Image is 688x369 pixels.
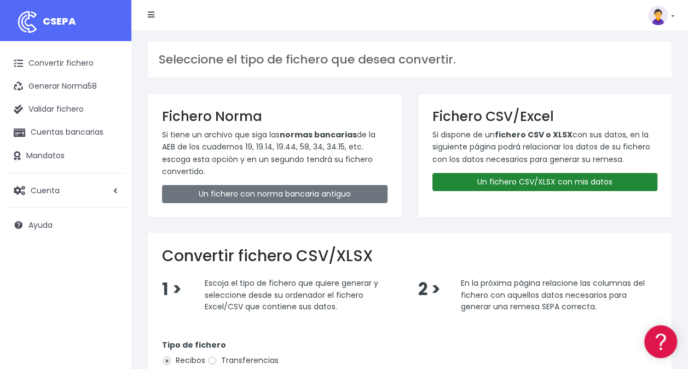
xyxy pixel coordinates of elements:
p: Si tiene un archivo que siga las de la AEB de los cuadernos 19, 19.14, 19.44, 58, 34, 34.15, etc.... [162,129,388,178]
label: Transferencias [207,355,279,366]
h2: Convertir fichero CSV/XLSX [162,247,657,266]
span: En la próxima página relacione las columnas del fichero con aquellos datos necesarios para genera... [460,278,644,312]
a: Mandatos [5,145,126,168]
a: Generar Norma58 [5,75,126,98]
span: CSEPA [43,14,76,28]
h3: Fichero Norma [162,108,388,124]
a: Un fichero con norma bancaria antiguo [162,185,388,203]
span: Ayuda [28,220,53,230]
p: Si dispone de un con sus datos, en la siguiente página podrá relacionar los datos de su fichero c... [432,129,658,165]
img: logo [14,8,41,36]
strong: normas bancarias [280,129,357,140]
span: 2 > [418,278,440,301]
a: Validar fichero [5,98,126,121]
a: Convertir fichero [5,52,126,75]
h3: Seleccione el tipo de fichero que desea convertir. [159,53,661,67]
strong: Tipo de fichero [162,339,226,350]
span: 1 > [162,278,182,301]
a: Ayuda [5,214,126,237]
a: Cuentas bancarias [5,121,126,144]
a: Un fichero CSV/XLSX con mis datos [432,173,658,191]
span: Cuenta [31,184,60,195]
strong: fichero CSV o XLSX [495,129,573,140]
img: profile [648,5,668,25]
label: Recibos [162,355,205,366]
span: Escoja el tipo de fichero que quiere generar y seleccione desde su ordenador el fichero Excel/CSV... [205,278,378,312]
a: Cuenta [5,179,126,202]
h3: Fichero CSV/Excel [432,108,658,124]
